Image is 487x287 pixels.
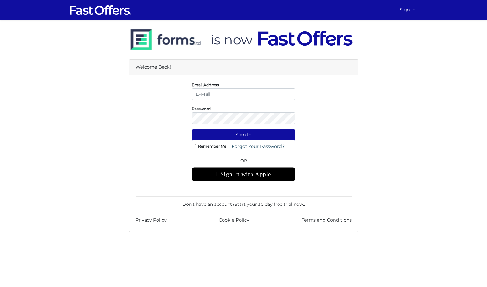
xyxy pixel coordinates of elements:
[192,167,295,181] div: Sign in with Apple
[397,4,418,16] a: Sign In
[228,141,289,152] a: Forgot Your Password?
[219,217,249,224] a: Cookie Policy
[192,84,219,86] label: Email Address
[192,157,295,167] span: OR
[192,129,295,141] button: Sign In
[302,217,352,224] a: Terms and Conditions
[136,196,352,208] div: Don't have an account? .
[129,60,358,75] div: Welcome Back!
[192,108,211,110] label: Password
[136,217,167,224] a: Privacy Policy
[198,145,226,147] label: Remember Me
[192,88,295,100] input: E-Mail
[235,201,304,207] a: Start your 30 day free trial now.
